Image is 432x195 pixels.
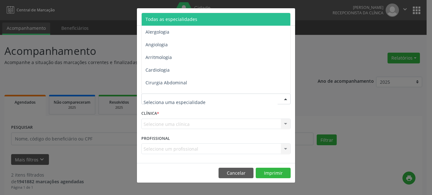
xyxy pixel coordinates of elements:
[145,92,185,98] span: Cirurgia Bariatrica
[141,109,159,119] label: CLÍNICA
[219,168,253,179] button: Cancelar
[141,133,170,143] label: PROFISSIONAL
[145,16,197,22] span: Todas as especialidades
[145,80,187,86] span: Cirurgia Abdominal
[145,42,168,48] span: Angiologia
[256,168,291,179] button: Imprimir
[145,54,172,60] span: Arritmologia
[141,13,214,21] h5: Relatório de agendamentos
[145,67,170,73] span: Cardiologia
[145,29,169,35] span: Alergologia
[144,96,278,108] input: Seleciona uma especialidade
[282,8,295,24] button: Close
